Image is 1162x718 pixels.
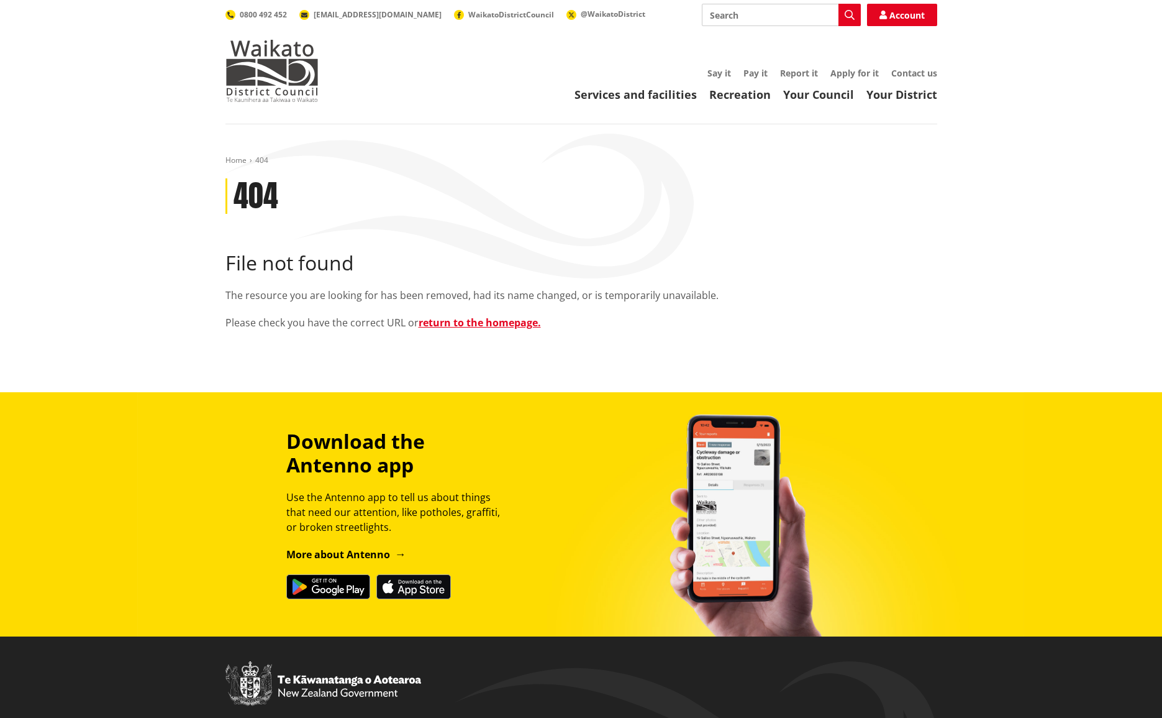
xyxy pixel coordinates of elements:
a: Services and facilities [574,87,697,102]
span: 404 [255,155,268,165]
a: Contact us [891,67,937,79]
a: Your Council [783,87,854,102]
a: Say it [707,67,731,79]
a: Recreation [709,87,771,102]
a: 0800 492 452 [225,9,287,20]
a: Your District [866,87,937,102]
a: [EMAIL_ADDRESS][DOMAIN_NAME] [299,9,442,20]
p: Please check you have the correct URL or [225,315,937,330]
a: Pay it [743,67,768,79]
span: @WaikatoDistrict [581,9,645,19]
span: 0800 492 452 [240,9,287,20]
nav: breadcrumb [225,155,937,166]
a: New Zealand Government [225,689,421,701]
h3: Download the Antenno app [286,430,511,477]
img: Get it on Google Play [286,574,370,599]
img: Download on the App Store [376,574,451,599]
a: More about Antenno [286,548,406,561]
a: WaikatoDistrictCouncil [454,9,554,20]
img: New Zealand Government [225,661,421,706]
a: Home [225,155,247,165]
a: Account [867,4,937,26]
a: Report it [780,67,818,79]
input: Search input [702,4,861,26]
a: Apply for it [830,67,879,79]
img: Waikato District Council - Te Kaunihera aa Takiwaa o Waikato [225,40,319,102]
h1: 404 [234,178,278,214]
h2: File not found [225,251,937,275]
a: @WaikatoDistrict [566,9,645,19]
p: Use the Antenno app to tell us about things that need our attention, like potholes, graffiti, or ... [286,490,511,535]
p: The resource you are looking for has been removed, had its name changed, or is temporarily unavai... [225,288,937,303]
a: return to the homepage. [419,316,541,329]
span: [EMAIL_ADDRESS][DOMAIN_NAME] [314,9,442,20]
span: WaikatoDistrictCouncil [468,9,554,20]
